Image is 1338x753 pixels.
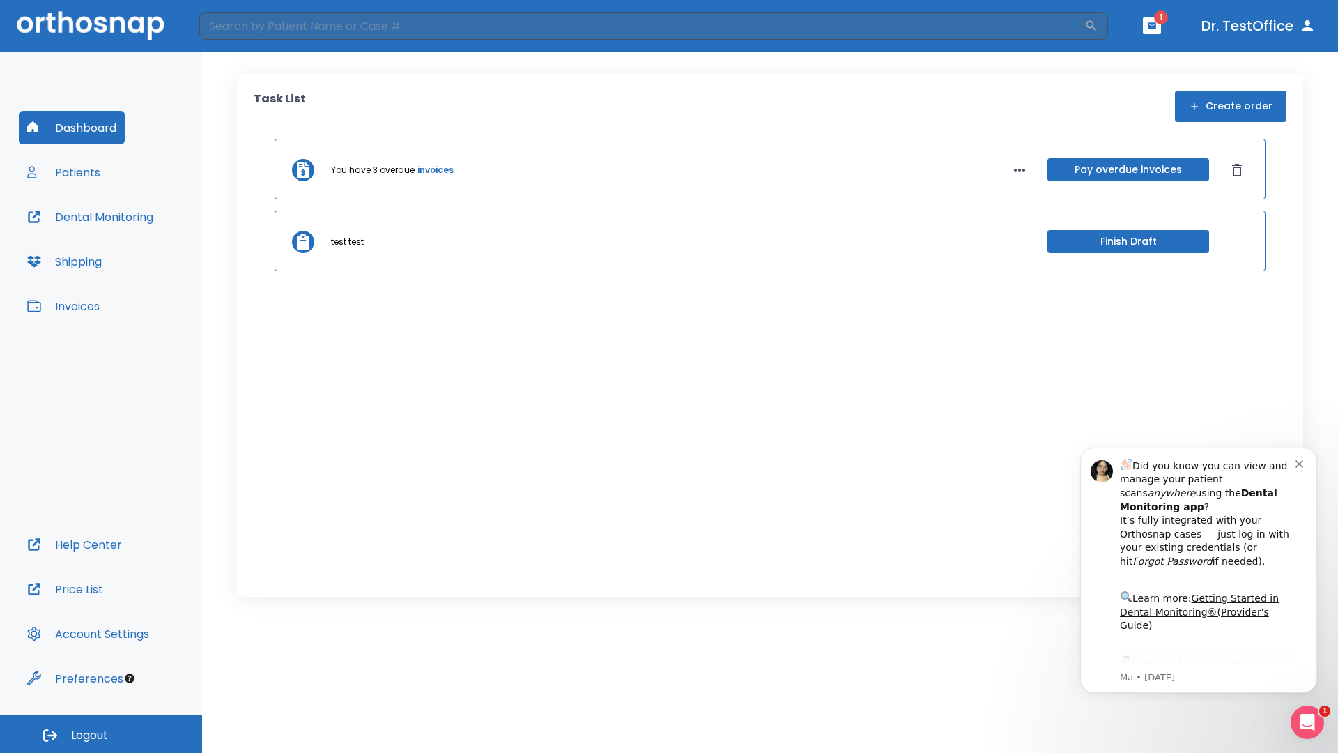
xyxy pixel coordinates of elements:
[123,672,136,685] div: Tooltip anchor
[19,572,111,606] button: Price List
[19,528,130,561] button: Help Center
[71,728,108,743] span: Logout
[19,617,157,651] button: Account Settings
[254,91,306,122] p: Task List
[19,111,125,144] button: Dashboard
[19,289,108,323] button: Invoices
[61,219,236,290] div: Download the app: | ​ Let us know if you need help getting started!
[1196,13,1321,38] button: Dr. TestOffice
[417,164,454,176] a: invoices
[1154,10,1168,24] span: 1
[61,222,185,248] a: App Store
[61,236,236,249] p: Message from Ma, sent 6w ago
[19,155,109,189] button: Patients
[19,200,162,234] button: Dental Monitoring
[236,22,247,33] button: Dismiss notification
[331,164,415,176] p: You have 3 overdue
[1319,706,1330,717] span: 1
[331,236,364,248] p: test test
[19,662,132,695] button: Preferences
[17,11,164,40] img: Orthosnap
[1047,230,1209,253] button: Finish Draft
[1047,158,1209,181] button: Pay overdue invoices
[1175,91,1286,122] button: Create order
[1226,159,1248,181] button: Dismiss
[1059,435,1338,701] iframe: Intercom notifications message
[199,12,1084,40] input: Search by Patient Name or Case #
[19,245,110,278] button: Shipping
[1291,706,1324,739] iframe: Intercom live chat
